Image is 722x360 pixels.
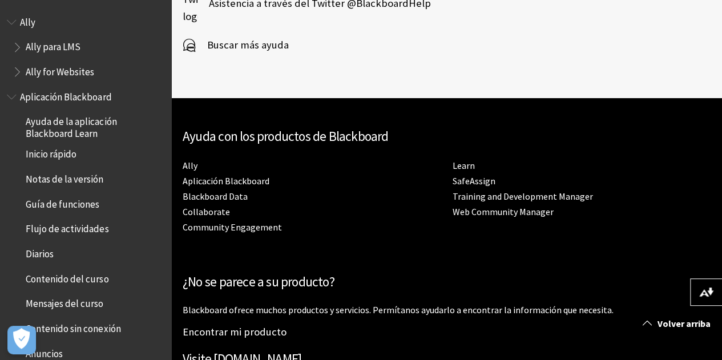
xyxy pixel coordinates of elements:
a: Web Community Manager [453,206,554,218]
h2: ¿No se parece a su producto? [183,272,711,292]
span: Anuncios [26,344,63,359]
a: SafeAssign [453,175,495,187]
span: Ayuda de la aplicación Blackboard Learn [26,112,163,139]
nav: Book outline for Anthology Ally Help [7,13,164,82]
span: Aplicación Blackboard [20,87,111,103]
a: Ally [183,160,197,172]
a: Training and Development Manager [453,191,593,203]
span: Diarios [26,244,54,260]
button: Abrir preferencias [7,326,36,354]
a: Learn [453,160,475,172]
a: Collaborate [183,206,230,218]
span: Contenido sin conexión [26,319,120,334]
span: Ally para LMS [26,38,80,53]
a: Community Engagement [183,221,282,233]
h2: Ayuda con los productos de Blackboard [183,127,711,147]
span: Notas de la versión [26,169,103,185]
span: Buscar más ayuda [196,37,289,54]
a: Buscar más ayuda [183,37,289,54]
span: Flujo de actividades [26,220,108,235]
a: Aplicación Blackboard [183,175,269,187]
p: Blackboard ofrece muchos productos y servicios. Permítanos ayudarlo a encontrar la información qu... [183,304,711,316]
span: Ally for Websites [26,62,94,78]
span: Inicio rápido [26,145,76,160]
a: Encontrar mi producto [183,325,287,338]
span: Contenido del curso [26,269,108,285]
span: Ally [20,13,35,28]
a: Volver arriba [634,313,722,334]
span: Mensajes del curso [26,294,103,310]
span: Guía de funciones [26,195,99,210]
a: Blackboard Data [183,191,248,203]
